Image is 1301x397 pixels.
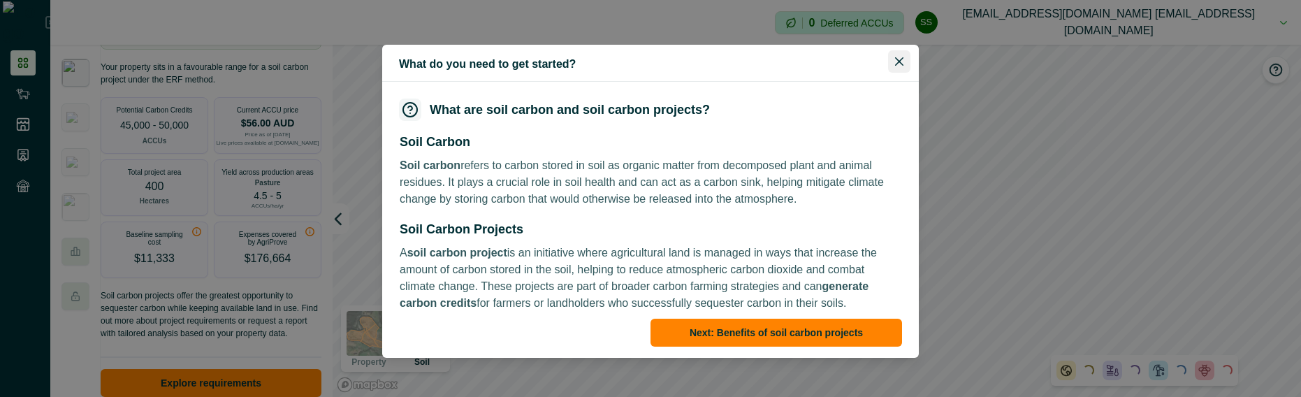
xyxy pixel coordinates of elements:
strong: Soil carbon [400,159,460,171]
button: Next: Benefits of soil carbon projects [650,319,902,347]
button: Close [888,50,910,73]
p: Soil Carbon [400,133,470,152]
header: What do you need to get started? [382,45,919,82]
strong: soil carbon project [407,247,507,259]
p: Soil Carbon Projects [400,220,523,239]
p: A is an initiative where agricultural land is managed in ways that increase the amount of carbon ... [400,245,901,312]
p: refers to carbon stored in soil as organic matter from decomposed plant and animal residues. It p... [400,157,901,208]
h3: What are soil carbon and soil carbon projects? [430,103,710,116]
